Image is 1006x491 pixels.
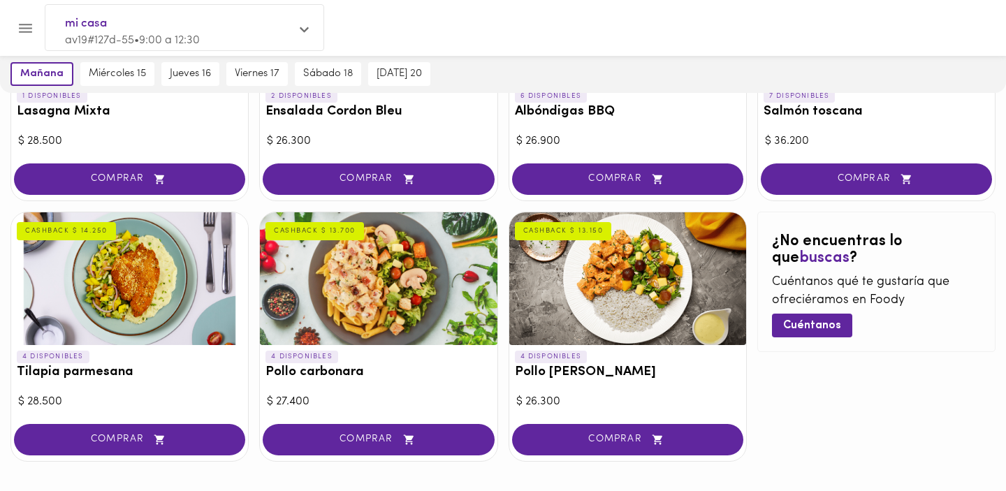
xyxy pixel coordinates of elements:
button: COMPRAR [263,424,494,455]
div: $ 26.300 [516,394,739,410]
div: CASHBACK $ 13.700 [265,222,364,240]
span: COMPRAR [31,173,228,185]
span: sábado 18 [303,68,353,80]
div: $ 27.400 [267,394,490,410]
span: COMPRAR [778,173,975,185]
h3: Albóndigas BBQ [515,105,741,119]
p: 4 DISPONIBLES [265,351,338,363]
span: [DATE] 20 [377,68,422,80]
h3: Tilapia parmesana [17,365,242,380]
span: COMPRAR [530,173,726,185]
span: COMPRAR [530,434,726,446]
div: $ 28.500 [18,133,241,149]
button: miércoles 15 [80,62,154,86]
div: $ 36.200 [765,133,988,149]
span: jueves 16 [170,68,211,80]
button: Menu [8,11,43,45]
span: buscas [799,250,850,266]
h2: ¿No encuentras lo que ? [772,233,981,267]
button: Cuéntanos [772,314,852,337]
h3: Salmón toscana [764,105,989,119]
div: $ 26.900 [516,133,739,149]
h3: Pollo [PERSON_NAME] [515,365,741,380]
iframe: Messagebird Livechat Widget [925,410,992,477]
span: viernes 17 [235,68,279,80]
span: Cuéntanos [783,319,841,332]
button: [DATE] 20 [368,62,430,86]
div: Pollo Tikka Massala [509,212,746,345]
p: Cuéntanos qué te gustaría que ofreciéramos en Foody [772,274,981,309]
p: 4 DISPONIBLES [17,351,89,363]
span: mi casa [65,15,290,33]
div: $ 28.500 [18,394,241,410]
div: Tilapia parmesana [11,212,248,345]
span: miércoles 15 [89,68,146,80]
div: $ 26.300 [267,133,490,149]
button: COMPRAR [14,424,245,455]
p: 1 DISPONIBLES [17,90,87,103]
p: 2 DISPONIBLES [265,90,337,103]
span: COMPRAR [31,434,228,446]
p: 6 DISPONIBLES [515,90,588,103]
button: COMPRAR [512,424,743,455]
button: viernes 17 [226,62,288,86]
span: av19#127d-55 • 9:00 a 12:30 [65,35,200,46]
h3: Lasagna Mixta [17,105,242,119]
button: COMPRAR [761,163,992,195]
h3: Ensalada Cordon Bleu [265,105,491,119]
div: CASHBACK $ 14.250 [17,222,116,240]
button: sábado 18 [295,62,361,86]
button: mañana [10,62,73,86]
div: CASHBACK $ 13.150 [515,222,612,240]
p: 7 DISPONIBLES [764,90,836,103]
button: COMPRAR [512,163,743,195]
span: COMPRAR [280,173,476,185]
p: 4 DISPONIBLES [515,351,588,363]
button: COMPRAR [263,163,494,195]
button: COMPRAR [14,163,245,195]
button: jueves 16 [161,62,219,86]
span: COMPRAR [280,434,476,446]
div: Pollo carbonara [260,212,497,345]
h3: Pollo carbonara [265,365,491,380]
span: mañana [20,68,64,80]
